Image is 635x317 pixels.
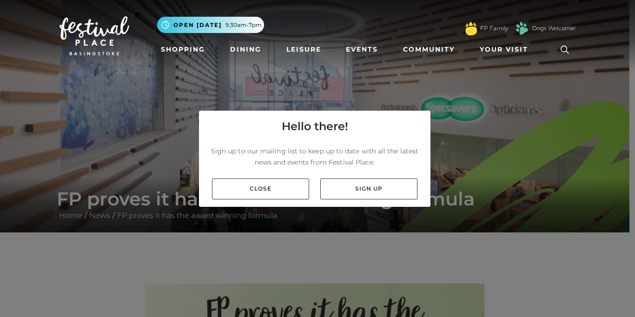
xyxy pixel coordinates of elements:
[283,41,325,58] a: Leisure
[225,21,262,29] span: 9.30am-7pm
[480,24,508,33] a: FP Family
[342,41,382,58] a: Events
[399,41,458,58] a: Community
[157,41,209,58] a: Shopping
[226,41,265,58] a: Dining
[480,45,528,54] span: Your Visit
[282,118,348,135] h4: Hello there!
[212,178,309,199] a: Close
[157,17,264,33] button: Open [DATE] 9.30am-7pm
[206,145,423,168] p: Sign up to our mailing list to keep up to date with all the latest news and events from Festival ...
[60,16,129,55] img: Festival Place Logo
[476,41,536,58] a: Your Visit
[320,178,417,199] a: Sign up
[173,21,222,29] span: Open [DATE]
[532,24,575,33] a: Dogs Welcome!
